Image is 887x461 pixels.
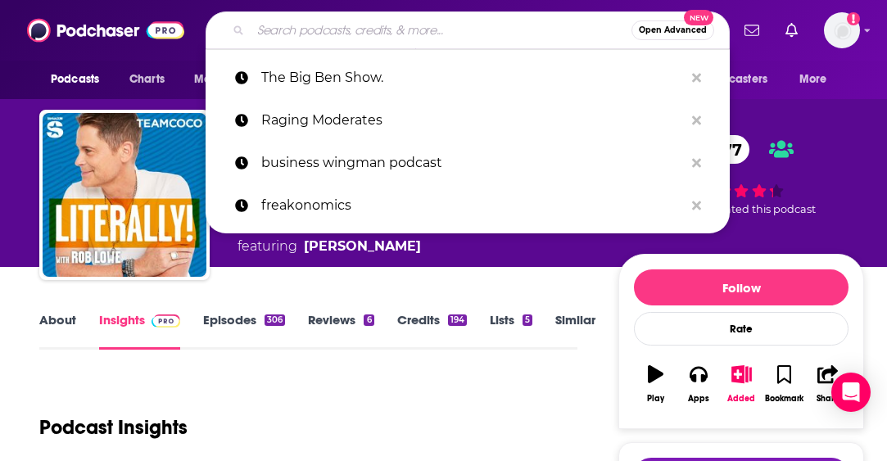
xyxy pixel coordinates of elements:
div: Apps [688,394,709,404]
p: Raging Moderates [261,99,684,142]
div: 194 [448,314,467,326]
div: 306 [265,314,285,326]
span: Charts [129,68,165,91]
a: InsightsPodchaser Pro [99,312,180,350]
a: Show notifications dropdown [779,16,804,44]
a: The Big Ben Show. [206,56,730,99]
button: Follow [634,269,849,305]
div: 5 [523,314,532,326]
span: rated this podcast [721,203,816,215]
button: open menu [183,64,274,95]
div: Open Intercom Messenger [831,373,871,412]
button: Play [634,355,677,414]
button: Share [806,355,849,414]
a: Charts [119,64,174,95]
button: Open AdvancedNew [631,20,714,40]
a: Culture [369,219,421,234]
a: Reviews6 [308,312,373,350]
a: Raging Moderates [206,99,730,142]
img: Podchaser Pro [152,314,180,328]
button: Added [720,355,763,414]
span: Logged in as dmessina [824,12,860,48]
a: Rob Lowe [304,237,421,256]
div: Added [727,394,755,404]
a: Similar [555,312,595,350]
img: User Profile [824,12,860,48]
a: Lists5 [490,312,532,350]
p: business wingman podcast [261,142,684,184]
a: About [39,312,76,350]
a: freakonomics [206,184,730,227]
p: freakonomics [261,184,684,227]
button: open menu [788,64,848,95]
span: Monitoring [194,68,252,91]
div: 6 [364,314,373,326]
div: Play [647,394,664,404]
span: and [344,219,369,234]
span: Podcasts [51,68,99,91]
input: Search podcasts, credits, & more... [251,17,631,43]
div: Rate [634,312,849,346]
a: Show notifications dropdown [738,16,766,44]
span: Open Advanced [639,26,707,34]
div: Share [817,394,839,404]
button: open menu [678,64,791,95]
p: The Big Ben Show. [261,56,684,99]
a: business wingman podcast [206,142,730,184]
button: Bookmark [763,355,806,414]
button: Apps [677,355,720,414]
button: Show profile menu [824,12,860,48]
a: Society [295,219,344,234]
h1: Podcast Insights [39,415,188,440]
div: A weekly podcast [238,217,473,256]
span: New [684,10,713,25]
img: Literally! With Rob Lowe [43,113,206,277]
div: Bookmark [765,394,803,404]
img: Podchaser - Follow, Share and Rate Podcasts [27,15,184,46]
svg: Add a profile image [847,12,860,25]
div: Search podcasts, credits, & more... [206,11,730,49]
a: Credits194 [397,312,467,350]
span: featuring [238,237,473,256]
a: Episodes306 [203,312,285,350]
div: 77 12 peoplerated this podcast [618,124,864,227]
span: More [799,68,827,91]
button: open menu [39,64,120,95]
